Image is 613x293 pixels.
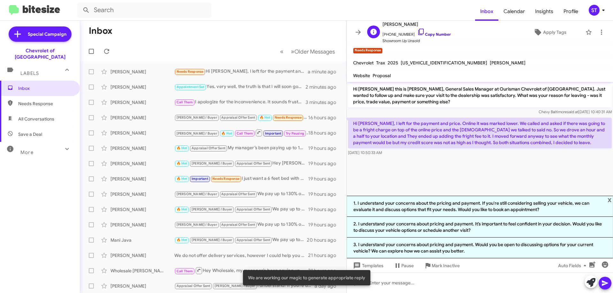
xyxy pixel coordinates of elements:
div: [PERSON_NAME] [110,283,174,289]
div: We pay up to 160% of KBB value! :) We need to look under the hood to get you an exact number - so... [174,206,308,213]
small: Needs Response [353,48,382,54]
span: [PERSON_NAME] / Buyer [177,192,217,196]
div: [PERSON_NAME] [110,145,174,151]
div: I apologize for the inconvenience. It sounds frustrating. [174,99,306,106]
div: We do not offer delivery services, however I could help you find a shipping company that you coul... [174,252,308,259]
span: Trax [376,60,385,66]
span: 🔥 Hot [177,146,187,150]
span: [PERSON_NAME] / Buyer [177,115,217,120]
span: x [608,196,612,203]
div: 3 minutes ago [306,99,341,106]
span: 🔥 Hot [177,207,187,211]
span: [PERSON_NAME] / Buyer [177,131,217,136]
div: See you soon [174,129,308,137]
span: Calendar [498,2,530,21]
button: Previous [276,45,287,58]
span: Appraisal Offer Sent [221,223,255,227]
span: Pause [401,260,414,271]
span: [PERSON_NAME] / Buyer [192,238,232,242]
span: [PERSON_NAME] / Buyer [192,161,232,165]
a: Profile [558,2,583,21]
button: Next [287,45,339,58]
div: My manager’s been paying up to 180% over market for trades this week. If yours qualifies, it coul... [174,144,308,152]
span: [PERSON_NAME] / Buyer [215,284,255,288]
span: Older Messages [294,48,335,55]
div: We pay up to 130% of KBB value! :) We need to look under the hood to get you an exact number - so... [174,190,308,198]
p: Hi [PERSON_NAME], I left for the payment and price. Online it was marked lower. We called and ask... [348,118,612,148]
span: Appraisal Offer Sent [237,207,270,211]
button: Pause [389,260,419,271]
div: [DATE] [174,114,308,121]
span: Call Them [177,269,193,273]
button: Templates [347,260,389,271]
span: 2025 [388,60,398,66]
div: 19 hours ago [308,176,341,182]
span: [PERSON_NAME] [382,20,451,28]
span: [PERSON_NAME] / Buyer [177,223,217,227]
span: 🔥 Hot [260,115,270,120]
span: Appraisal Offer Sent [237,161,270,165]
li: 3. I understand your concerns about pricing and payment. Would you be open to discussing options ... [347,238,613,258]
button: Apply Tags [517,26,582,38]
div: [PERSON_NAME] [110,69,174,75]
span: » [291,48,294,55]
span: Important [265,131,282,136]
p: Hi [PERSON_NAME] this is [PERSON_NAME], General Sales Manager at Ourisman Chevrolet of [GEOGRAPHI... [348,83,612,107]
span: Needs Response [275,115,302,120]
span: Needs Response [18,100,72,107]
span: [PERSON_NAME] / Buyer [192,207,232,211]
span: Appraisal Offer Sent [177,284,210,288]
span: Website [353,73,370,78]
div: 19 hours ago [308,160,341,167]
input: Search [77,3,211,18]
span: Labels [20,70,39,76]
span: [US_VEHICLE_IDENTIFICATION_NUMBER] [401,60,487,66]
span: Save a Deal [18,131,42,137]
div: 2 minutes ago [306,84,341,90]
span: Try Pausing [286,131,304,136]
div: 19 hours ago [308,206,341,213]
span: Needs Response [212,177,239,181]
span: Needs Response [177,70,204,74]
div: [PERSON_NAME] [110,176,174,182]
div: [PERSON_NAME] [110,206,174,213]
span: Inbox [18,85,72,92]
span: Appraisal Offer Sent [237,238,270,242]
li: 2. I understand your concerns about pricing and payment. It’s important to feel confident in your... [347,217,613,238]
span: Appraisal Offer Sent [192,146,225,150]
span: Appraisal Offer Sent [221,115,255,120]
div: Wholesale [PERSON_NAME] [110,267,174,274]
div: 18 hours ago [308,130,341,136]
div: We pay up to 130% of KBB value! :) We need to look under the hood to get you an exact number - so... [174,221,308,228]
span: [PHONE_NUMBER] [382,28,451,38]
div: [PERSON_NAME] [110,222,174,228]
span: 🔥 Hot [177,238,187,242]
button: Mark Inactive [419,260,465,271]
div: Hey Wholesale, my manager’s been paying up to 180% over market for trades this week. If yours qua... [174,267,308,275]
span: 🔥 Hot [177,177,187,181]
span: Important [192,177,208,181]
h1: Inbox [89,26,112,36]
span: « [280,48,284,55]
span: More [20,150,34,155]
span: 🔥 Hot [221,131,232,136]
span: Chevy Baltimore [DATE] 10:40:31 AM [539,109,612,114]
div: [PERSON_NAME] [110,252,174,259]
div: 19 hours ago [308,222,341,228]
span: Inbox [475,2,498,21]
span: Mark Inactive [432,260,460,271]
div: 19 hours ago [308,145,341,151]
div: Hi [PERSON_NAME], I left for the payment and price. Online it was marked lower. We called and ask... [174,68,308,75]
span: Call Them [177,100,193,104]
span: Proposal [373,73,391,78]
div: ST [589,5,600,16]
span: Auto Fields [558,260,589,271]
span: All Conversations [18,116,54,122]
div: [PERSON_NAME] [110,99,174,106]
span: Templates [352,260,383,271]
a: Insights [530,2,558,21]
div: [PERSON_NAME] [110,84,174,90]
nav: Page navigation example [276,45,339,58]
span: Apply Tags [543,26,566,38]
